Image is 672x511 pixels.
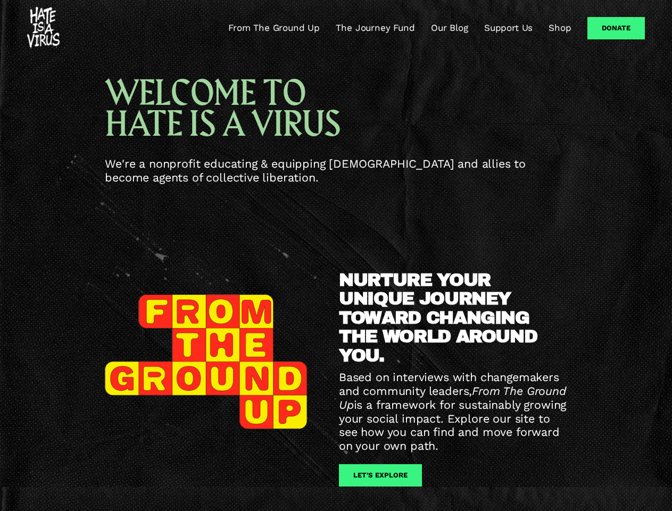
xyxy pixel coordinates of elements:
a: From The Ground Up [228,22,320,35]
img: #HATEISAVIRUS [27,7,60,50]
em: From The Ground Up [339,384,570,411]
a: let's explore [339,464,422,487]
span: We're a nonprofit educating & equipping [DEMOGRAPHIC_DATA] and allies to become agents of collect... [105,157,529,184]
a: Donate [587,17,645,39]
strong: NURTURE YOUR UNIQUE JOURNEY TOWARD CHANGING THE WORLD AROUND YOU. [339,270,542,365]
a: The Journey Fund [336,22,414,35]
a: Support Us [484,22,533,35]
a: Shop [549,22,571,35]
span: Based on interviews with changemakers and community leaders, is a framework for sustainably growi... [339,370,570,452]
span: WELCOME TO HATE IS A VIRUS [105,71,340,147]
a: Our Blog [431,22,468,35]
